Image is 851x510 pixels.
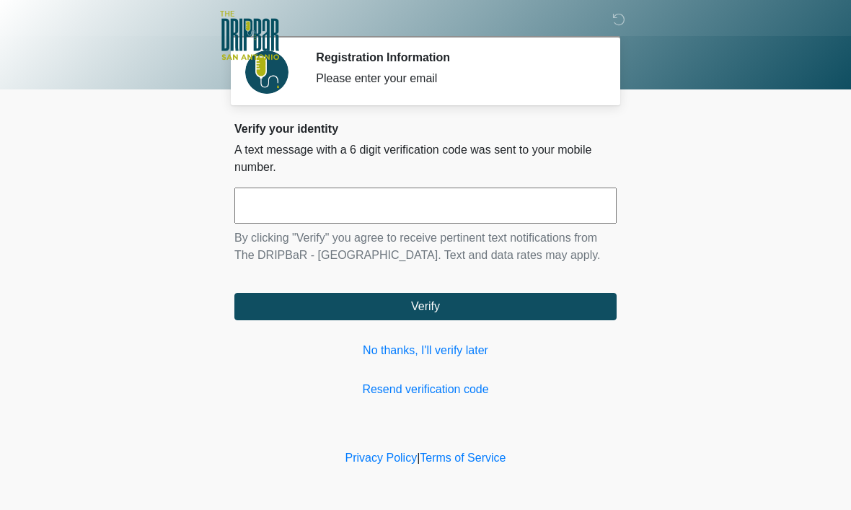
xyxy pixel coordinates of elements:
div: Please enter your email [316,70,595,87]
a: | [417,452,420,464]
button: Verify [234,293,617,320]
a: Resend verification code [234,381,617,398]
img: The DRIPBaR - San Antonio Fossil Creek Logo [220,11,279,61]
a: Terms of Service [420,452,506,464]
a: Privacy Policy [345,452,418,464]
img: Agent Avatar [245,50,288,94]
a: No thanks, I'll verify later [234,342,617,359]
p: By clicking "Verify" you agree to receive pertinent text notifications from The DRIPBaR - [GEOGRA... [234,229,617,264]
h2: Verify your identity [234,122,617,136]
p: A text message with a 6 digit verification code was sent to your mobile number. [234,141,617,176]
